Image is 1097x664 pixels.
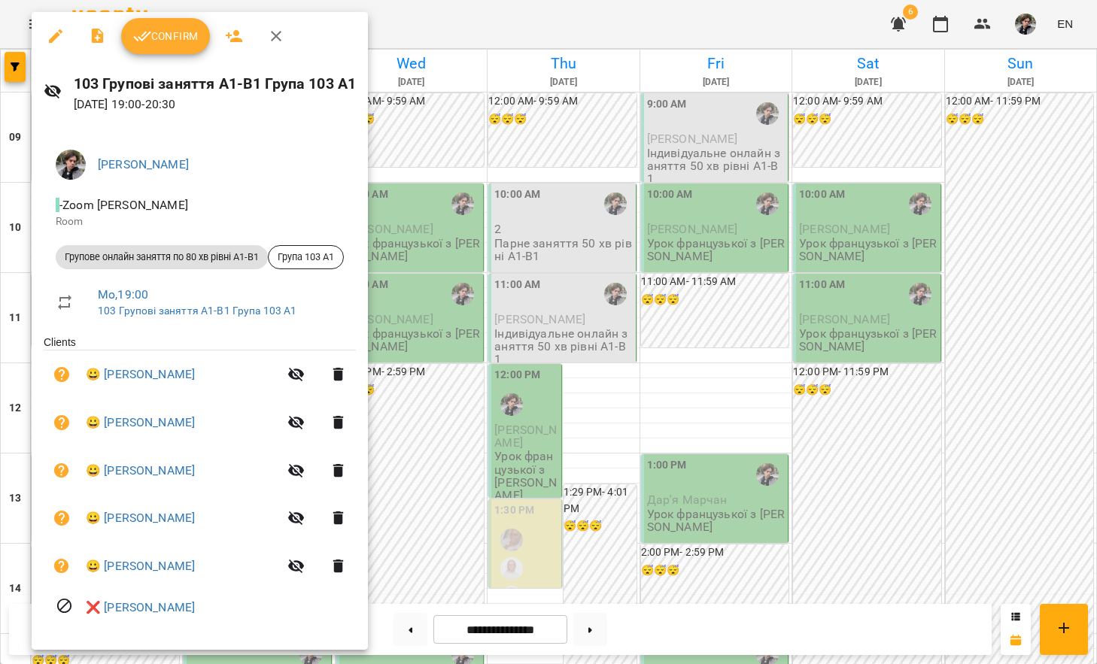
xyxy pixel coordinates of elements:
a: 😀 [PERSON_NAME] [86,557,195,575]
a: Mo , 19:00 [98,287,148,302]
a: 103 Групові заняття А1-В1 Група 103 А1 [98,305,297,317]
a: 😀 [PERSON_NAME] [86,365,195,384]
button: Unpaid. Bill the attendance? [44,500,80,536]
img: 3324ceff06b5eb3c0dd68960b867f42f.jpeg [56,150,86,180]
div: Група 103 А1 [268,245,344,269]
button: Unpaid. Bill the attendance? [44,548,80,584]
span: Група 103 А1 [269,250,343,264]
h6: 103 Групові заняття А1-В1 Група 103 А1 [74,72,357,96]
span: Confirm [133,27,198,45]
a: 😀 [PERSON_NAME] [86,414,195,432]
a: [PERSON_NAME] [98,157,189,171]
p: Room [56,214,344,229]
span: - Zoom [PERSON_NAME] [56,198,191,212]
ul: Clients [44,335,356,631]
a: 😀 [PERSON_NAME] [86,509,195,527]
button: Confirm [121,18,210,54]
a: 😀 [PERSON_NAME] [86,462,195,480]
button: Unpaid. Bill the attendance? [44,356,80,393]
a: ❌ [PERSON_NAME] [86,599,195,617]
button: Unpaid. Bill the attendance? [44,405,80,441]
button: Unpaid. Bill the attendance? [44,453,80,489]
p: [DATE] 19:00 - 20:30 [74,96,357,114]
svg: Visit canceled [56,597,74,615]
span: Групове онлайн заняття по 80 хв рівні А1-В1 [56,250,268,264]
